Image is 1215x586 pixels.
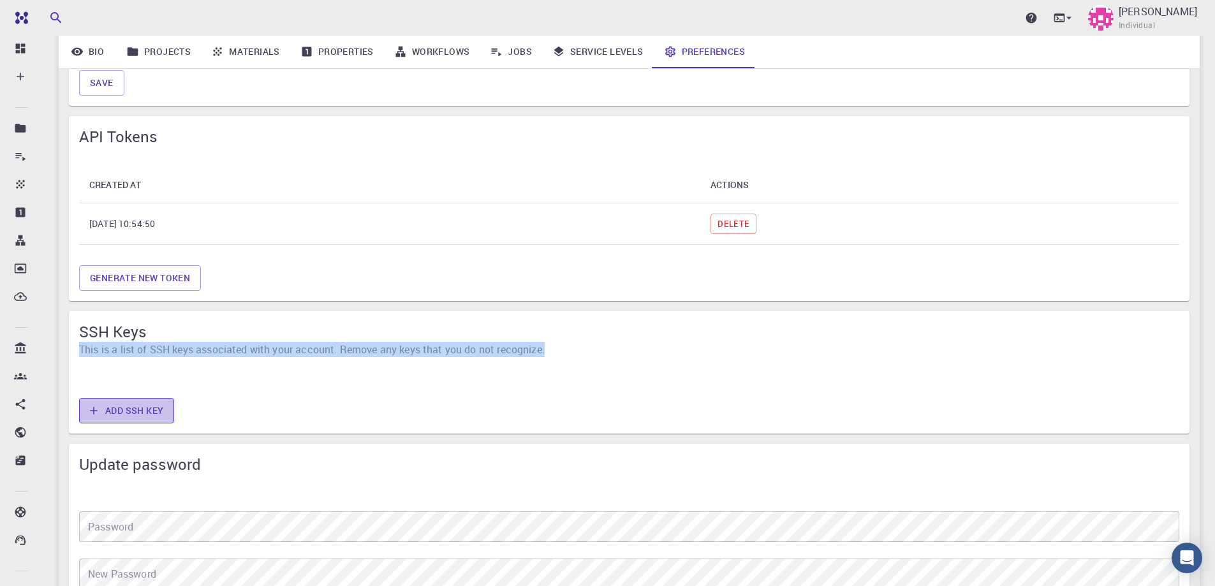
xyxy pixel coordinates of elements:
[79,70,124,96] button: Save
[654,35,755,68] a: Preferences
[116,35,201,68] a: Projects
[79,167,1179,245] table: simple table
[290,35,384,68] a: Properties
[384,35,480,68] a: Workflows
[79,342,1179,357] span: This is a list of SSH keys associated with your account. Remove any keys that you do not recognize.
[1119,19,1155,32] span: Individual
[542,35,654,68] a: Service Levels
[1172,543,1202,573] div: Open Intercom Messenger
[79,454,1179,474] span: Update password
[79,321,1179,342] span: SSH Keys
[10,11,28,24] img: logo
[79,398,174,423] button: Add SSH Key
[79,167,700,203] th: CREATED AT
[79,203,700,245] th: [DATE] 10:54:50
[201,35,290,68] a: Materials
[79,126,1179,147] span: API Tokens
[1119,4,1197,19] p: [PERSON_NAME]
[1088,5,1114,31] img: Elisban Sacari
[26,9,71,20] span: Soporte
[700,167,1179,203] th: ACTIONS
[480,35,542,68] a: Jobs
[711,214,756,234] button: Delete
[79,265,201,291] button: Generate new token
[59,35,116,68] a: Bio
